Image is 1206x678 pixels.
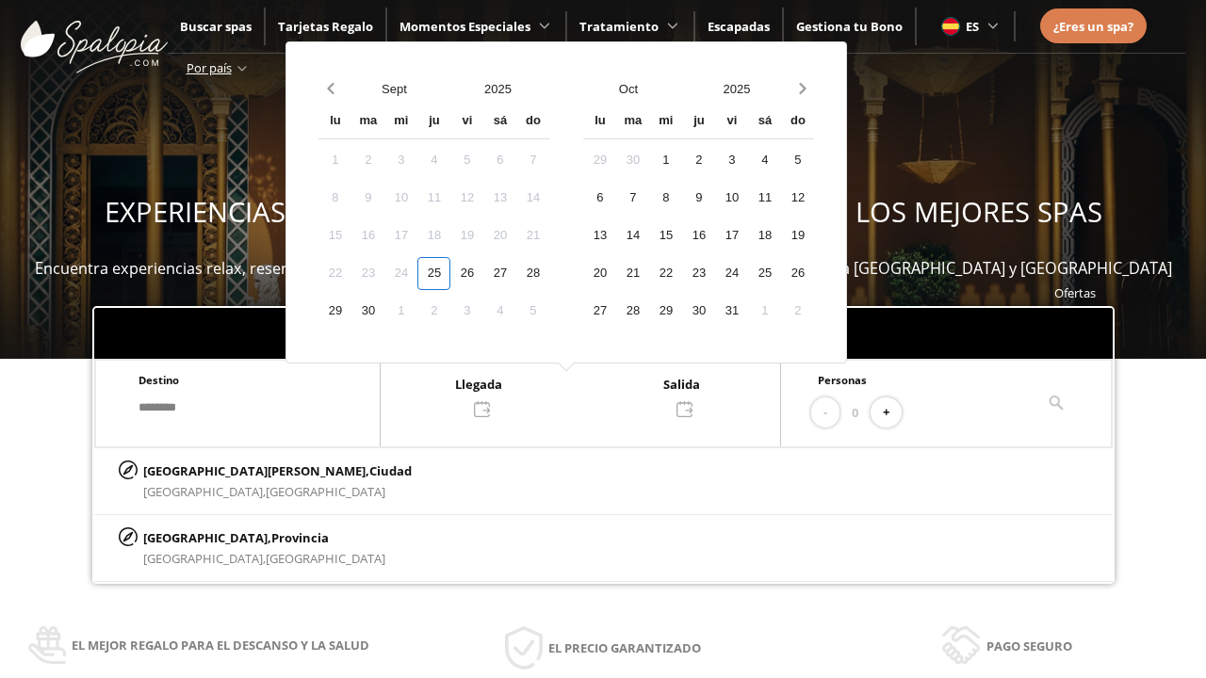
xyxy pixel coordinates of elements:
[682,144,715,177] div: 2
[483,257,516,290] div: 27
[682,257,715,290] div: 23
[616,144,649,177] div: 30
[649,295,682,328] div: 29
[266,550,385,567] span: [GEOGRAPHIC_DATA]
[871,397,902,428] button: +
[450,105,483,138] div: vi
[715,295,748,328] div: 31
[682,105,715,138] div: ju
[143,483,266,500] span: [GEOGRAPHIC_DATA],
[781,295,814,328] div: 2
[266,483,385,500] span: [GEOGRAPHIC_DATA]
[351,105,384,138] div: ma
[748,219,781,252] div: 18
[781,144,814,177] div: 5
[748,182,781,215] div: 11
[483,182,516,215] div: 13
[384,182,417,215] div: 10
[483,295,516,328] div: 4
[450,257,483,290] div: 26
[682,73,790,105] button: Open years overlay
[318,144,549,328] div: Calendar days
[21,2,168,73] img: ImgLogoSpalopia.BvClDcEz.svg
[516,182,549,215] div: 14
[417,105,450,138] div: ju
[180,18,252,35] a: Buscar spas
[1053,16,1133,37] a: ¿Eres un spa?
[583,219,616,252] div: 13
[682,182,715,215] div: 9
[715,144,748,177] div: 3
[143,460,412,481] p: [GEOGRAPHIC_DATA][PERSON_NAME],
[342,73,446,105] button: Open months overlay
[483,144,516,177] div: 6
[483,219,516,252] div: 20
[790,73,814,105] button: Next month
[649,105,682,138] div: mi
[417,144,450,177] div: 4
[318,219,351,252] div: 15
[143,527,385,548] p: [GEOGRAPHIC_DATA],
[682,295,715,328] div: 30
[715,182,748,215] div: 10
[187,59,232,76] span: Por país
[708,18,770,35] a: Escapadas
[986,636,1072,656] span: Pago seguro
[351,144,384,177] div: 2
[781,219,814,252] div: 19
[450,295,483,328] div: 3
[516,295,549,328] div: 5
[748,144,781,177] div: 4
[72,635,369,655] span: El mejor regalo para el descanso y la salud
[649,219,682,252] div: 15
[318,144,351,177] div: 1
[450,182,483,215] div: 12
[516,144,549,177] div: 7
[649,182,682,215] div: 8
[384,219,417,252] div: 17
[105,193,1102,231] span: EXPERIENCIAS WELLNESS PARA REGALAR Y DISFRUTAR EN LOS MEJORES SPAS
[351,182,384,215] div: 9
[715,219,748,252] div: 17
[271,529,329,546] span: Provincia
[616,105,649,138] div: ma
[318,105,549,328] div: Calendar wrapper
[649,144,682,177] div: 1
[318,182,351,215] div: 8
[450,219,483,252] div: 19
[583,295,616,328] div: 27
[583,105,616,138] div: lu
[369,462,412,479] span: Ciudad
[583,257,616,290] div: 20
[384,105,417,138] div: mi
[811,397,839,428] button: -
[143,550,266,567] span: [GEOGRAPHIC_DATA],
[1054,284,1096,301] a: Ofertas
[384,144,417,177] div: 3
[1053,18,1133,35] span: ¿Eres un spa?
[384,295,417,328] div: 1
[583,105,814,328] div: Calendar wrapper
[583,182,616,215] div: 6
[417,257,450,290] div: 25
[796,18,903,35] a: Gestiona tu Bono
[318,295,351,328] div: 29
[781,105,814,138] div: do
[748,105,781,138] div: sá
[351,257,384,290] div: 23
[574,73,682,105] button: Open months overlay
[583,144,814,328] div: Calendar days
[748,295,781,328] div: 1
[318,73,342,105] button: Previous month
[852,402,858,423] span: 0
[278,18,373,35] a: Tarjetas Regalo
[548,638,701,658] span: El precio garantizado
[516,219,549,252] div: 21
[318,257,351,290] div: 22
[616,182,649,215] div: 7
